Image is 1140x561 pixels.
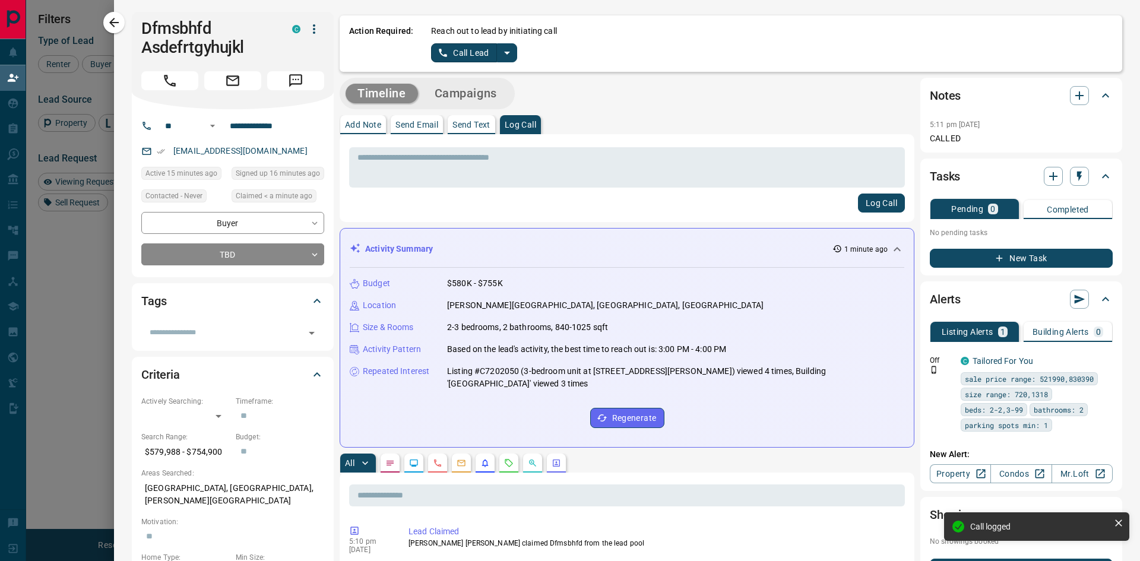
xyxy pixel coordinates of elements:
svg: Email Verified [157,147,165,156]
span: Message [267,71,324,90]
p: Lead Claimed [408,525,900,538]
div: Notes [930,81,1113,110]
h2: Criteria [141,365,180,384]
button: Open [205,119,220,133]
p: Areas Searched: [141,468,324,478]
p: Reach out to lead by initiating call [431,25,557,37]
p: All [345,459,354,467]
h1: Dfmsbhfd Asdefrtgyhujkl [141,19,274,57]
p: Listing #C7202050 (3-bedroom unit at [STREET_ADDRESS][PERSON_NAME]) viewed 4 times, Building '[GE... [447,365,904,390]
p: Motivation: [141,516,324,527]
p: Off [930,355,954,366]
button: Open [303,325,320,341]
span: beds: 2-2,3-99 [965,404,1023,416]
div: condos.ca [961,357,969,365]
p: Send Text [452,121,490,129]
button: Campaigns [423,84,509,103]
button: Timeline [346,84,418,103]
div: Wed Oct 15 2025 [232,167,324,183]
p: Send Email [395,121,438,129]
p: No showings booked [930,536,1113,547]
svg: Emails [457,458,466,468]
p: 1 [1000,328,1005,336]
p: $580K - $755K [447,277,503,290]
p: Actively Searching: [141,396,230,407]
svg: Lead Browsing Activity [409,458,419,468]
p: Listing Alerts [942,328,993,336]
h2: Notes [930,86,961,105]
span: Claimed < a minute ago [236,190,312,202]
div: split button [431,43,517,62]
svg: Opportunities [528,458,537,468]
span: Signed up 16 minutes ago [236,167,320,179]
p: Activity Pattern [363,343,421,356]
div: Tasks [930,162,1113,191]
p: Log Call [505,121,536,129]
p: $579,988 - $754,900 [141,442,230,462]
button: Regenerate [590,408,664,428]
p: Size & Rooms [363,321,414,334]
span: bathrooms: 2 [1034,404,1084,416]
div: Wed Oct 15 2025 [141,167,226,183]
div: Call logged [970,522,1109,531]
span: sale price range: 521990,830390 [965,373,1094,385]
span: Contacted - Never [145,190,202,202]
a: Property [930,464,991,483]
p: Based on the lead's activity, the best time to reach out is: 3:00 PM - 4:00 PM [447,343,726,356]
p: Location [363,299,396,312]
p: [PERSON_NAME] [PERSON_NAME] claimed Dfmsbhfd from the lead pool [408,538,900,549]
div: condos.ca [292,25,300,33]
p: CALLED [930,132,1113,145]
p: 0 [1096,328,1101,336]
div: Buyer [141,212,324,234]
span: Call [141,71,198,90]
a: Mr.Loft [1052,464,1113,483]
p: [PERSON_NAME][GEOGRAPHIC_DATA], [GEOGRAPHIC_DATA], [GEOGRAPHIC_DATA] [447,299,764,312]
button: New Task [930,249,1113,268]
p: New Alert: [930,448,1113,461]
p: Pending [951,205,983,213]
p: [GEOGRAPHIC_DATA], [GEOGRAPHIC_DATA], [PERSON_NAME][GEOGRAPHIC_DATA] [141,478,324,511]
p: 5:11 pm [DATE] [930,121,980,129]
span: parking spots min: 1 [965,419,1048,431]
p: 1 minute ago [844,244,888,255]
h2: Showings [930,505,980,524]
a: Condos [990,464,1052,483]
button: Call Lead [431,43,497,62]
div: Criteria [141,360,324,389]
div: Showings [930,500,1113,529]
svg: Calls [433,458,442,468]
span: Email [204,71,261,90]
a: Tailored For You [973,356,1033,366]
p: 2-3 bedrooms, 2 bathrooms, 840-1025 sqft [447,321,608,334]
span: size range: 720,1318 [965,388,1048,400]
h2: Alerts [930,290,961,309]
p: Search Range: [141,432,230,442]
p: 5:10 pm [349,537,391,546]
p: No pending tasks [930,224,1113,242]
svg: Requests [504,458,514,468]
div: Alerts [930,285,1113,313]
svg: Push Notification Only [930,366,938,374]
p: Activity Summary [365,243,433,255]
p: Budget: [236,432,324,442]
div: TBD [141,243,324,265]
p: Building Alerts [1033,328,1089,336]
p: Add Note [345,121,381,129]
p: [DATE] [349,546,391,554]
svg: Notes [385,458,395,468]
p: Timeframe: [236,396,324,407]
p: Repeated Interest [363,365,429,378]
div: Wed Oct 15 2025 [232,189,324,206]
h2: Tasks [930,167,960,186]
svg: Agent Actions [552,458,561,468]
span: Active 15 minutes ago [145,167,217,179]
p: 0 [990,205,995,213]
div: Activity Summary1 minute ago [350,238,904,260]
p: Completed [1047,205,1089,214]
h2: Tags [141,291,166,310]
div: Tags [141,287,324,315]
p: Action Required: [349,25,413,62]
p: Budget [363,277,390,290]
button: Log Call [858,194,905,213]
